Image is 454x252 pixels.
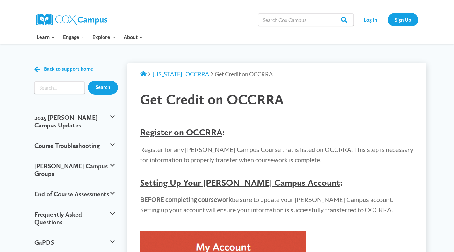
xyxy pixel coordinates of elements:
span: Learn [37,33,55,41]
a: Log In [357,13,385,26]
button: Frequently Asked Questions [31,204,118,232]
p: be sure to update your [PERSON_NAME] Campus account. Setting up your account will ensure your inf... [140,194,414,215]
a: Sign Up [388,13,418,26]
input: Search Cox Campus [258,13,354,26]
button: End of Course Assessments [31,184,118,204]
nav: Secondary Navigation [357,13,418,26]
h4: : [140,177,414,188]
span: Back to support home [44,66,93,72]
input: Search [88,81,118,95]
p: Register for any [PERSON_NAME] Campus Course that is listed on OCCRRA. This step is necessary for... [140,144,414,165]
span: Setting Up Your [PERSON_NAME] Campus Account [140,177,340,188]
span: Explore [92,33,115,41]
span: Get Credit on OCCRRA [215,70,273,77]
span: Engage [63,33,84,41]
a: Support Home [140,70,147,77]
input: Search input [34,81,85,94]
h4: : [140,127,414,138]
a: [US_STATE] | OCCRRA [153,70,209,77]
img: Cox Campus [36,14,107,25]
strong: BEFORE completing coursework [140,196,232,203]
span: Register on OCCRRA [140,127,222,138]
button: 2025 [PERSON_NAME] Campus Updates [31,107,118,135]
button: Course Troubleshooting [31,135,118,156]
button: [PERSON_NAME] Campus Groups [31,156,118,184]
nav: Primary Navigation [33,30,147,44]
form: Search form [34,81,85,94]
span: Get Credit on OCCRRA [140,91,284,108]
a: Back to support home [34,65,93,74]
span: About [124,33,143,41]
